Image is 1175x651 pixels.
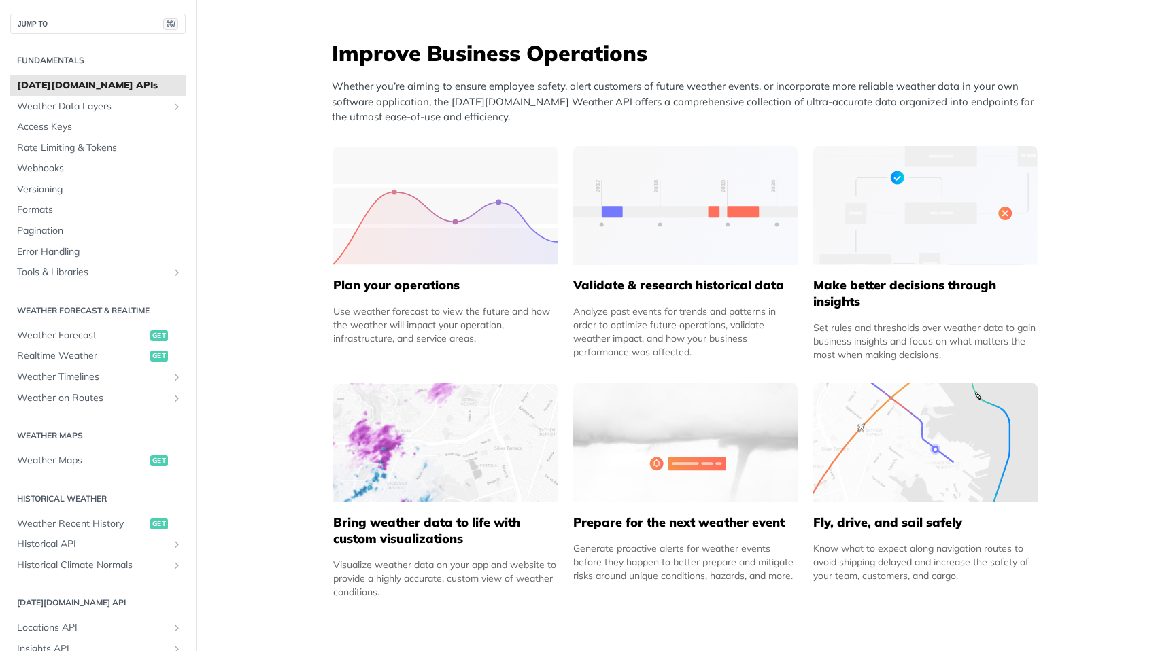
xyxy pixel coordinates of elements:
span: Weather Maps [17,454,147,468]
span: get [150,518,168,529]
h5: Bring weather data to life with custom visualizations [333,514,558,547]
button: Show subpages for Weather on Routes [171,393,182,404]
span: Weather Forecast [17,329,147,342]
a: Tools & LibrariesShow subpages for Tools & Libraries [10,262,186,283]
button: Show subpages for Tools & Libraries [171,267,182,278]
span: Historical Climate Normals [17,559,168,572]
span: Locations API [17,621,168,635]
div: Use weather forecast to view the future and how the weather will impact your operation, infrastru... [333,304,558,345]
a: Weather Mapsget [10,451,186,471]
span: Weather on Routes [17,391,168,405]
img: a22d113-group-496-32x.svg [813,146,1038,265]
button: Show subpages for Weather Timelines [171,372,182,383]
h5: Make better decisions through insights [813,277,1038,310]
span: get [150,455,168,466]
a: Weather on RoutesShow subpages for Weather on Routes [10,388,186,408]
h5: Prepare for the next weather event [573,514,798,531]
span: [DATE][DOMAIN_NAME] APIs [17,79,182,92]
span: Formats [17,203,182,217]
a: Formats [10,200,186,220]
h2: Historical Weather [10,493,186,505]
div: Analyze past events for trends and patterns in order to optimize future operations, validate weat... [573,304,798,359]
button: Show subpages for Historical API [171,539,182,550]
h2: Weather Maps [10,429,186,442]
span: Webhooks [17,162,182,175]
a: Locations APIShow subpages for Locations API [10,618,186,638]
span: Tools & Libraries [17,266,168,279]
a: Rate Limiting & Tokens [10,138,186,158]
button: Show subpages for Historical Climate Normals [171,560,182,571]
a: Historical Climate NormalsShow subpages for Historical Climate Normals [10,555,186,576]
div: Generate proactive alerts for weather events before they happen to better prepare and mitigate ri... [573,542,798,582]
button: JUMP TO⌘/ [10,14,186,34]
div: Visualize weather data on your app and website to provide a highly accurate, custom view of weath... [333,558,558,599]
span: Versioning [17,183,182,196]
span: Realtime Weather [17,349,147,363]
span: ⌘/ [163,18,178,30]
h3: Improve Business Operations [332,38,1046,68]
a: Versioning [10,179,186,200]
a: Pagination [10,221,186,241]
img: 4463876-group-4982x.svg [333,383,558,502]
p: Whether you’re aiming to ensure employee safety, alert customers of future weather events, or inc... [332,79,1046,125]
span: Rate Limiting & Tokens [17,141,182,155]
span: Pagination [17,224,182,238]
img: 39565e8-group-4962x.svg [333,146,558,265]
a: [DATE][DOMAIN_NAME] APIs [10,75,186,96]
span: Weather Recent History [17,517,147,531]
a: Weather Data LayersShow subpages for Weather Data Layers [10,96,186,117]
img: 2c0a313-group-496-12x.svg [573,383,798,502]
h2: Fundamentals [10,54,186,67]
button: Show subpages for Locations API [171,622,182,633]
a: Error Handling [10,242,186,262]
a: Webhooks [10,158,186,179]
span: Weather Data Layers [17,100,168,113]
div: Know what to expect along navigation routes to avoid shipping delayed and increase the safety of ... [813,542,1038,582]
a: Weather TimelinesShow subpages for Weather Timelines [10,367,186,387]
h5: Plan your operations [333,277,558,294]
img: 13d7ca0-group-496-2.svg [573,146,798,265]
span: get [150,330,168,341]
h5: Validate & research historical data [573,277,798,294]
span: Weather Timelines [17,370,168,384]
h5: Fly, drive, and sail safely [813,514,1038,531]
a: Weather Forecastget [10,325,186,346]
button: Show subpages for Weather Data Layers [171,101,182,112]
a: Access Keys [10,117,186,137]
span: Error Handling [17,245,182,259]
h2: [DATE][DOMAIN_NAME] API [10,597,186,609]
span: Historical API [17,538,168,551]
div: Set rules and thresholds over weather data to gain business insights and focus on what matters th... [813,321,1038,362]
h2: Weather Forecast & realtime [10,304,186,317]
a: Realtime Weatherget [10,346,186,366]
span: Access Keys [17,120,182,134]
img: 994b3d6-mask-group-32x.svg [813,383,1038,502]
span: get [150,351,168,362]
a: Historical APIShow subpages for Historical API [10,534,186,555]
a: Weather Recent Historyget [10,514,186,534]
